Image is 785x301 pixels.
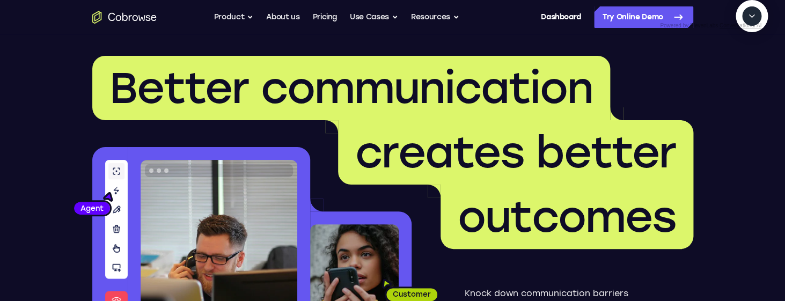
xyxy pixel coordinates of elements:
span: Better communication [109,62,593,114]
button: Resources [411,6,459,28]
button: Product [214,6,254,28]
span: outcomes [458,191,676,243]
span: creates better [355,127,676,178]
a: Pricing [312,6,337,28]
button: Use Cases [350,6,398,28]
a: About us [266,6,299,28]
a: Try Online Demo [594,6,693,28]
a: Go to the home page [92,11,157,24]
a: Dashboard [541,6,581,28]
